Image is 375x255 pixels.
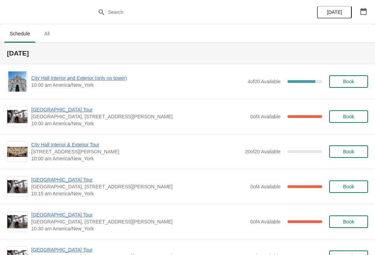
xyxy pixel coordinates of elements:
[31,148,241,155] span: [STREET_ADDRESS][PERSON_NAME]
[31,155,241,162] span: 10:00 am America/New_York
[31,75,244,82] span: City Hall Interior and Exterior (only no tower)
[7,50,368,57] h2: [DATE]
[317,6,352,18] button: [DATE]
[7,215,27,229] img: City Hall Tower Tour | City Hall Visitor Center, 1400 John F Kennedy Boulevard Suite 121, Philade...
[108,6,281,18] input: Search
[329,110,368,123] button: Book
[31,211,247,218] span: [GEOGRAPHIC_DATA] Tour
[343,149,354,154] span: Book
[4,27,35,40] span: Schedule
[31,176,247,183] span: [GEOGRAPHIC_DATA] Tour
[31,190,247,197] span: 10:15 am America/New_York
[343,114,354,119] span: Book
[7,180,27,194] img: City Hall Tower Tour | City Hall Visitor Center, 1400 John F Kennedy Boulevard Suite 121, Philade...
[7,110,27,124] img: City Hall Tower Tour | City Hall Visitor Center, 1400 John F Kennedy Boulevard Suite 121, Philade...
[343,79,354,84] span: Book
[250,184,281,189] span: 0 of 4 Available
[31,106,247,113] span: [GEOGRAPHIC_DATA] Tour
[31,120,247,127] span: 10:00 am America/New_York
[31,183,247,190] span: [GEOGRAPHIC_DATA], [STREET_ADDRESS][PERSON_NAME]
[31,113,247,120] span: [GEOGRAPHIC_DATA], [STREET_ADDRESS][PERSON_NAME]
[329,180,368,193] button: Book
[250,114,281,119] span: 0 of 4 Available
[7,147,27,157] img: City Hall Interior & Exterior Tour | 1400 John F Kennedy Boulevard, Suite 121, Philadelphia, PA, ...
[31,225,247,232] span: 10:30 am America/New_York
[245,149,281,154] span: 20 of 20 Available
[329,145,368,158] button: Book
[250,219,281,224] span: 0 of 4 Available
[343,219,354,224] span: Book
[327,9,342,15] span: [DATE]
[248,79,281,84] span: 4 of 20 Available
[343,184,354,189] span: Book
[31,246,247,253] span: [GEOGRAPHIC_DATA] Tour
[31,141,241,148] span: City Hall Interior & Exterior Tour
[31,218,247,225] span: [GEOGRAPHIC_DATA], [STREET_ADDRESS][PERSON_NAME]
[329,215,368,228] button: Book
[38,27,56,40] span: All
[31,82,244,88] span: 10:00 am America/New_York
[8,71,27,92] img: City Hall Interior and Exterior (only no tower) | | 10:00 am America/New_York
[329,75,368,88] button: Book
